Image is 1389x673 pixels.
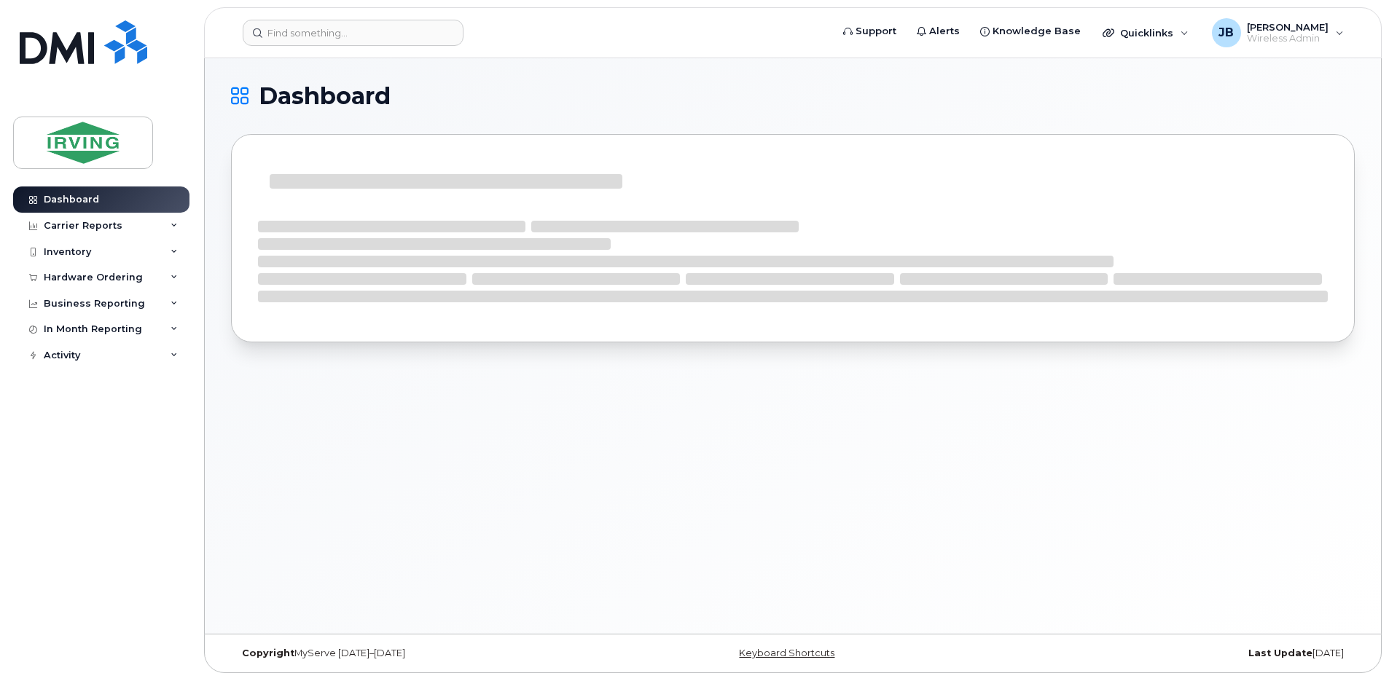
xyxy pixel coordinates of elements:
div: MyServe [DATE]–[DATE] [231,648,606,659]
a: Keyboard Shortcuts [739,648,834,658]
div: [DATE] [980,648,1355,659]
span: Dashboard [259,85,391,107]
strong: Last Update [1248,648,1312,658]
strong: Copyright [242,648,294,658]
